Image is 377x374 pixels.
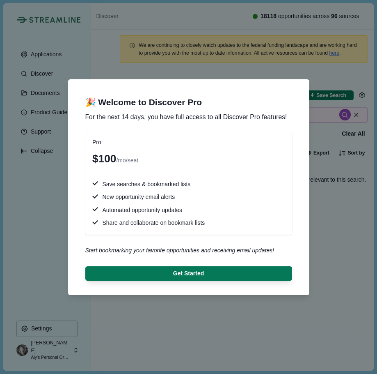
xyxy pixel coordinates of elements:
[85,246,292,255] div: Start bookmarking your favorite opportunities and receiving email updates!
[85,112,292,122] span: For the next 14 days, you have full access to all Discover Pro features!
[92,152,116,165] span: $100
[85,266,292,281] button: Get Started
[85,97,292,108] span: 🎉 Welcome to Discover Pro
[103,206,183,215] span: Automated opportunity updates
[103,219,205,227] span: Share and collaborate on bookmark lists
[116,157,138,164] span: /mo/seat
[103,193,175,201] span: New opportunity email alerts
[92,138,285,147] div: Pro
[103,180,191,189] span: Save searches & bookmarked lists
